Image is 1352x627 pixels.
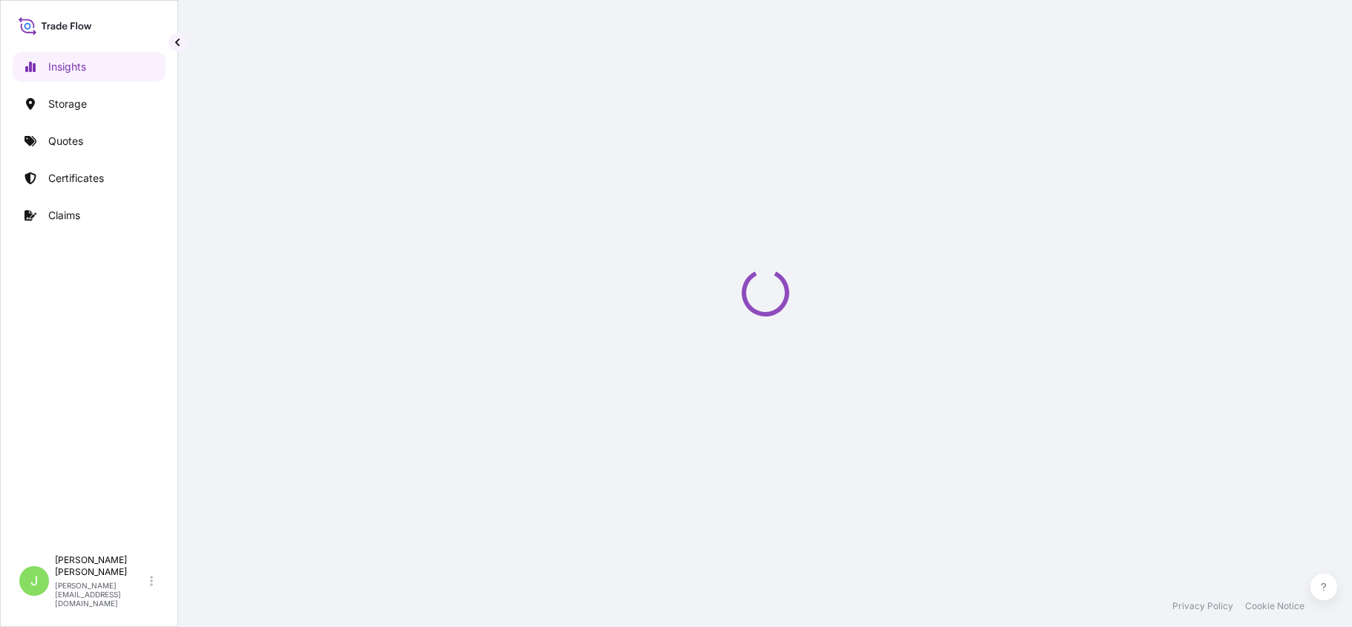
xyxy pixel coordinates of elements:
[48,171,104,186] p: Certificates
[55,554,147,578] p: [PERSON_NAME] [PERSON_NAME]
[48,208,80,223] p: Claims
[13,52,166,82] a: Insights
[13,201,166,230] a: Claims
[48,97,87,111] p: Storage
[13,89,166,119] a: Storage
[30,574,38,588] span: J
[13,126,166,156] a: Quotes
[1172,600,1233,612] a: Privacy Policy
[48,59,86,74] p: Insights
[13,163,166,193] a: Certificates
[55,581,147,608] p: [PERSON_NAME][EMAIL_ADDRESS][DOMAIN_NAME]
[1245,600,1304,612] a: Cookie Notice
[48,134,83,149] p: Quotes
